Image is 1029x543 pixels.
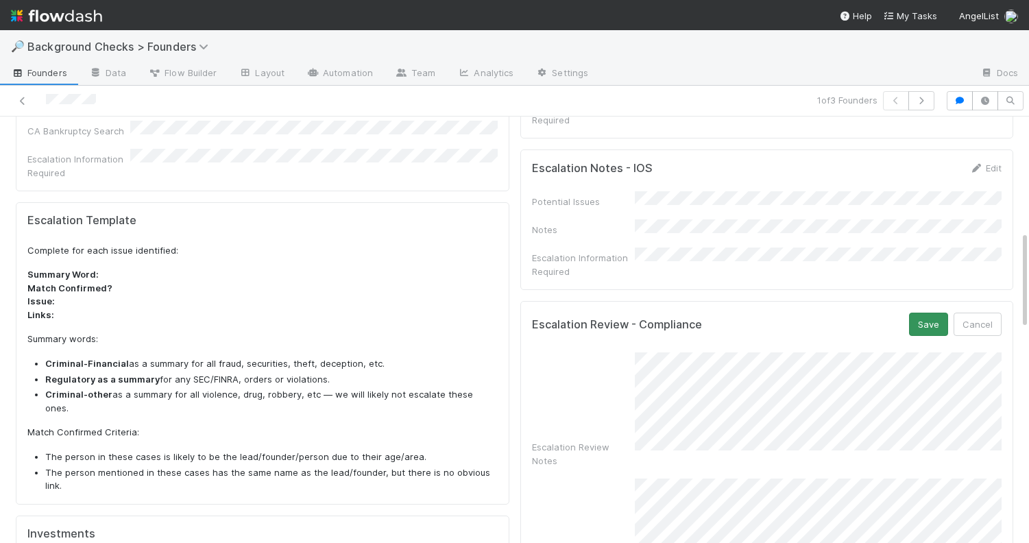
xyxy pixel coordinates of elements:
[532,318,702,332] h5: Escalation Review - Compliance
[27,244,498,258] p: Complete for each issue identified:
[27,295,55,306] strong: Issue:
[384,63,446,85] a: Team
[27,269,99,280] strong: Summary Word:
[45,450,498,464] li: The person in these cases is likely to be the lead/founder/person due to their age/area.
[45,388,498,415] li: as a summary for all violence, drug, robbery, etc — we will likely not escalate these ones.
[45,374,160,385] strong: Regulatory as a summary
[295,63,384,85] a: Automation
[532,195,635,208] div: Potential Issues
[11,4,102,27] img: logo-inverted-e16ddd16eac7371096b0.svg
[27,527,95,541] h5: Investments
[909,313,948,336] button: Save
[45,466,498,493] li: The person mentioned in these cases has the same name as the lead/founder, but there is no obviou...
[137,63,228,85] a: Flow Builder
[27,309,54,320] strong: Links:
[228,63,295,85] a: Layout
[27,124,130,138] div: CA Bankruptcy Search
[78,63,137,85] a: Data
[1004,10,1018,23] img: avatar_c545aa83-7101-4841-8775-afeaaa9cc762.png
[969,162,1002,173] a: Edit
[532,440,635,468] div: Escalation Review Notes
[45,373,498,387] li: for any SEC/FINRA, orders or violations.
[446,63,524,85] a: Analytics
[148,66,217,80] span: Flow Builder
[532,223,635,237] div: Notes
[524,63,599,85] a: Settings
[27,40,215,53] span: Background Checks > Founders
[45,389,112,400] strong: Criminal-other
[11,40,25,52] span: 🔎
[883,9,937,23] a: My Tasks
[11,66,67,80] span: Founders
[969,63,1029,85] a: Docs
[959,10,999,21] span: AngelList
[27,282,112,293] strong: Match Confirmed?
[817,93,877,107] span: 1 of 3 Founders
[27,214,498,228] h5: Escalation Template
[883,10,937,21] span: My Tasks
[45,357,498,371] li: as a summary for all fraud, securities, theft, deception, etc.
[27,333,498,346] p: Summary words:
[27,152,130,180] div: Escalation Information Required
[532,251,635,278] div: Escalation Information Required
[954,313,1002,336] button: Cancel
[839,9,872,23] div: Help
[27,426,498,439] p: Match Confirmed Criteria:
[45,358,129,369] strong: Criminal-Financial
[532,162,653,176] h5: Escalation Notes - IOS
